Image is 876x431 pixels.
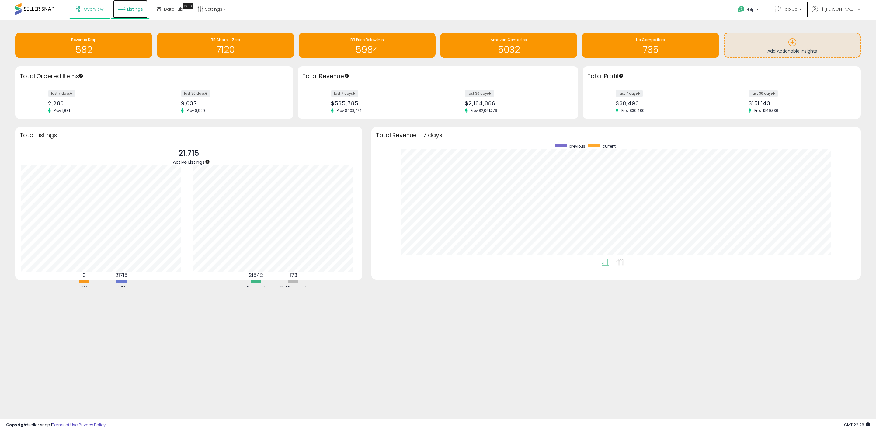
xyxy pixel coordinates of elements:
div: Tooltip anchor [618,73,624,78]
span: Prev: 1,881 [51,108,73,113]
div: Tooltip anchor [344,73,349,78]
label: last 7 days [331,90,358,97]
span: Help [746,7,755,12]
a: Revenue Drop 582 [15,33,152,58]
b: 0 [82,272,86,279]
span: Prev: 8,929 [184,108,208,113]
label: last 30 days [749,90,778,97]
div: $2,184,886 [465,100,567,106]
span: Prev: $149,336 [751,108,781,113]
span: Prev: $2,061,279 [468,108,500,113]
span: Listings [127,6,143,12]
h3: Total Profit [587,72,856,81]
label: last 7 days [48,90,75,97]
h1: 7120 [160,45,291,55]
span: Amazon Competes [491,37,527,42]
div: Tooltip anchor [182,3,193,9]
div: $151,143 [749,100,850,106]
a: No Competitors 735 [582,33,719,58]
a: BB Price Below Min 5984 [299,33,436,58]
a: Hi [PERSON_NAME] [812,6,860,20]
span: BB Price Below Min [350,37,384,42]
div: 9,637 [181,100,283,106]
span: Revenue Drop [71,37,96,42]
span: Add Actionable Insights [767,48,817,54]
h1: 5984 [302,45,433,55]
span: Prev: $30,480 [618,108,648,113]
span: current [603,144,616,149]
span: ToolUp [783,6,798,12]
div: Tooltip anchor [205,159,210,165]
h1: 735 [585,45,716,55]
div: Repriced [238,285,274,290]
a: BB Share = Zero 7120 [157,33,294,58]
span: Hi [PERSON_NAME] [819,6,856,12]
label: last 7 days [616,90,643,97]
span: No Competitors [636,37,665,42]
b: 21715 [115,272,127,279]
a: Add Actionable Insights [725,33,860,57]
div: $38,490 [616,100,717,106]
b: 21542 [249,272,263,279]
div: Tooltip anchor [78,73,84,78]
h3: Total Listings [20,133,358,137]
span: Overview [84,6,103,12]
span: DataHub [164,6,183,12]
span: previous [569,144,585,149]
label: last 30 days [181,90,210,97]
span: BB Share = Zero [211,37,240,42]
div: FBA [66,285,102,290]
h3: Total Revenue - 7 days [376,133,856,137]
div: 2,286 [48,100,150,106]
a: Help [733,1,765,20]
p: 21,715 [173,148,205,159]
div: Not Repriced [275,285,312,290]
h3: Total Ordered Items [20,72,289,81]
i: Get Help [737,5,745,13]
a: Amazon Competes 5032 [440,33,577,58]
span: Active Listings [173,159,205,165]
b: 173 [290,272,297,279]
h3: Total Revenue [302,72,574,81]
div: $535,785 [331,100,433,106]
label: last 30 days [465,90,494,97]
h1: 5032 [443,45,574,55]
span: Prev: $403,774 [334,108,365,113]
h1: 582 [18,45,149,55]
div: FBM [103,285,140,290]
